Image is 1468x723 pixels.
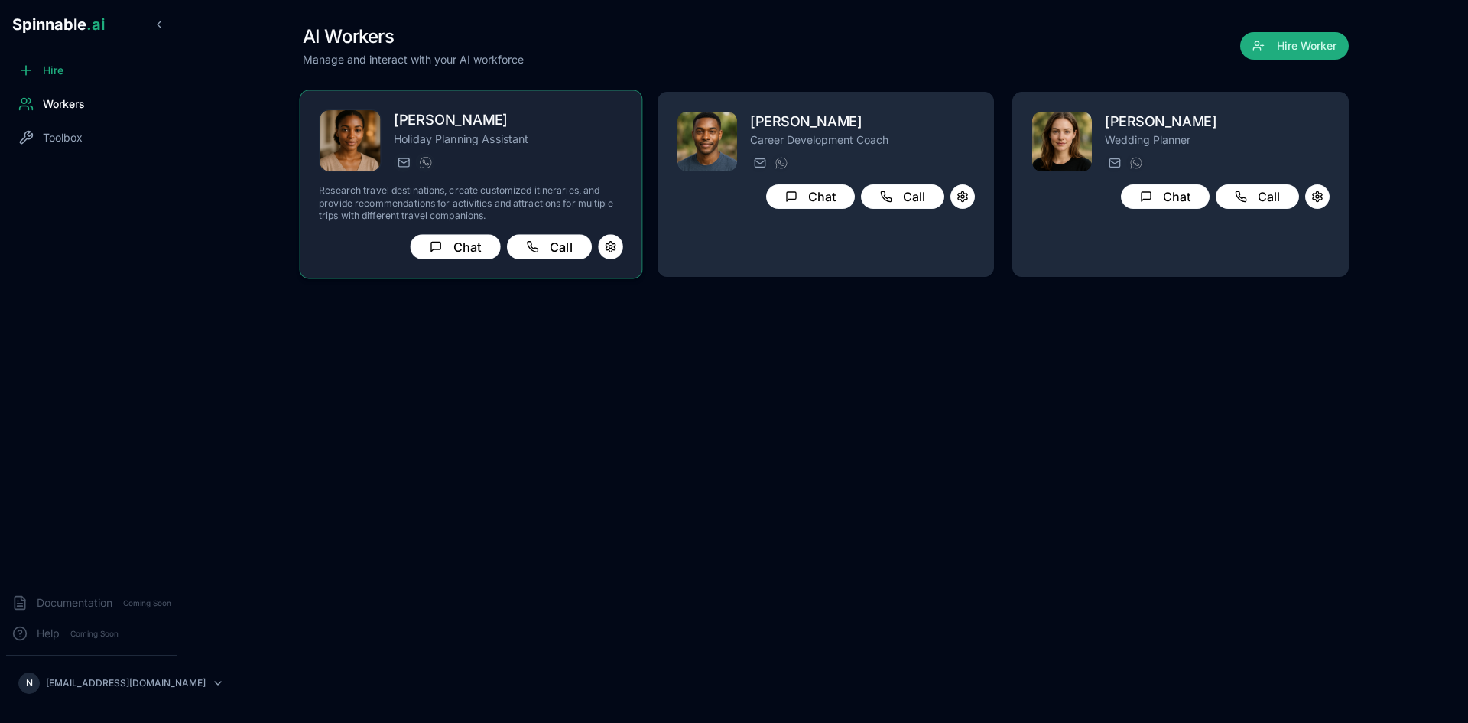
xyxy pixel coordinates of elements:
h2: [PERSON_NAME] [750,111,975,132]
button: Chat [1121,184,1210,209]
button: Call [1216,184,1299,209]
p: Career Development Coach [750,132,975,148]
span: N [26,677,33,689]
button: N[EMAIL_ADDRESS][DOMAIN_NAME] [12,668,171,699]
p: Holiday Planning Assistant [394,132,623,147]
span: Hire [43,63,63,78]
p: [EMAIL_ADDRESS][DOMAIN_NAME] [46,677,206,689]
img: WhatsApp [420,156,432,168]
button: Chat [766,184,855,209]
span: Workers [43,96,85,112]
p: Research travel destinations, create customized itineraries, and provide recommendations for acti... [319,184,623,222]
p: Manage and interact with your AI workforce [303,52,524,67]
h2: [PERSON_NAME] [1105,111,1330,132]
img: WhatsApp [775,157,788,169]
span: Documentation [37,595,112,611]
button: Call [861,184,944,209]
img: Melissa Owusu [320,110,381,171]
button: WhatsApp [1126,154,1145,172]
button: WhatsApp [416,153,434,171]
span: Coming Soon [119,596,176,611]
button: WhatsApp [771,154,790,172]
p: Wedding Planner [1105,132,1330,148]
h2: [PERSON_NAME] [394,109,623,132]
img: Leah Wagner [1032,112,1092,171]
button: Send email to leah.wagner@getspinnable.ai [1105,154,1123,172]
button: Send email to lucas.kumar@getspinnable.ai [750,154,768,172]
a: Hire Worker [1240,40,1349,55]
button: Chat [410,234,500,259]
span: Toolbox [43,130,83,145]
img: Lucas Kumar [677,112,737,171]
button: Hire Worker [1240,32,1349,60]
button: Send email to melissa.owusu@getspinnable.ai [394,153,412,171]
h1: AI Workers [303,24,524,49]
span: Help [37,626,60,641]
span: Spinnable [12,15,105,34]
span: Coming Soon [66,627,123,641]
button: Call [507,234,592,259]
span: .ai [86,15,105,34]
img: WhatsApp [1130,157,1142,169]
